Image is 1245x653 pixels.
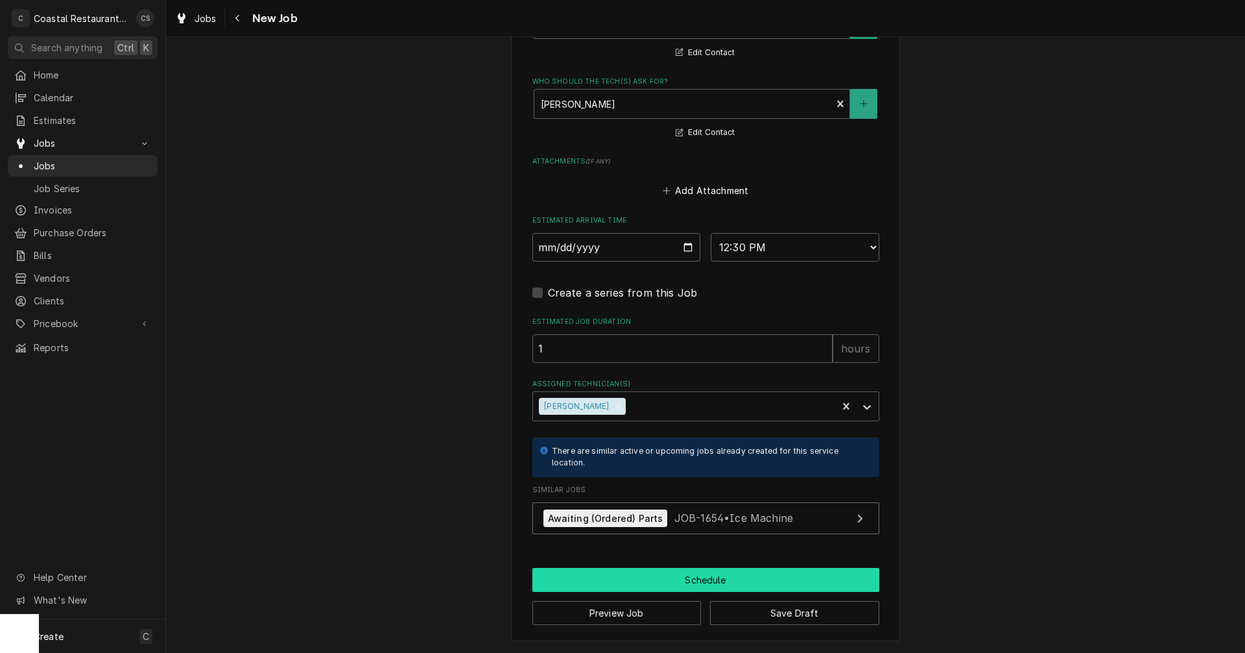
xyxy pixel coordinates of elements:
[586,158,610,165] span: ( if any )
[34,271,151,285] span: Vendors
[8,178,158,199] a: Job Series
[8,267,158,289] a: Vendors
[34,341,151,354] span: Reports
[860,99,868,108] svg: Create New Contact
[532,317,879,363] div: Estimated Job Duration
[34,593,150,607] span: What's New
[195,12,217,25] span: Jobs
[711,233,879,262] select: Time Select
[532,568,879,592] button: Schedule
[136,9,154,27] div: CS
[8,36,158,59] button: Search anythingCtrlK
[532,592,879,625] div: Button Group Row
[228,8,248,29] button: Navigate back
[532,77,879,87] label: Who should the tech(s) ask for?
[532,568,879,625] div: Button Group
[532,485,879,495] span: Similar Jobs
[532,216,879,226] label: Estimated Arrival Time
[8,132,158,154] a: Go to Jobs
[34,114,151,127] span: Estimates
[532,317,879,327] label: Estimated Job Duration
[674,125,737,141] button: Edit Contact
[143,630,149,643] span: C
[8,337,158,358] a: Reports
[8,589,158,611] a: Go to What's New
[532,77,879,141] div: Who should the tech(s) ask for?
[532,601,702,625] button: Preview Job
[548,285,698,301] label: Create a series from this Job
[532,568,879,592] div: Button Group Row
[532,502,879,534] a: View Job
[539,398,611,415] div: [PERSON_NAME]
[8,222,158,243] a: Purchase Orders
[34,226,151,240] span: Purchase Orders
[117,41,134,55] span: Ctrl
[833,334,879,363] div: hours
[532,379,879,421] div: Assigned Technician(s)
[532,156,879,167] label: Attachments
[8,290,158,312] a: Clients
[8,87,158,108] a: Calendar
[34,249,151,262] span: Bills
[34,12,129,25] div: Coastal Restaurant Repair
[143,41,149,55] span: K
[8,245,158,266] a: Bills
[34,203,151,217] span: Invoices
[34,91,151,105] span: Calendar
[34,571,150,584] span: Help Center
[8,199,158,221] a: Invoices
[8,567,158,588] a: Go to Help Center
[8,313,158,334] a: Go to Pricebook
[552,445,866,469] div: There are similar active or upcoming jobs already created for this service location.
[34,159,151,173] span: Jobs
[8,110,158,131] a: Estimates
[136,9,154,27] div: Chris Sockriter's Avatar
[34,317,132,330] span: Pricebook
[532,233,701,262] input: Date
[532,216,879,262] div: Estimated Arrival Time
[34,182,151,195] span: Job Series
[710,601,879,625] button: Save Draft
[532,379,879,389] label: Assigned Technician(s)
[660,181,751,199] button: Add Attachment
[248,10,298,27] span: New Job
[8,155,158,177] a: Jobs
[34,631,64,642] span: Create
[12,9,30,27] div: C
[8,64,158,86] a: Home
[543,510,668,527] div: Awaiting (Ordered) Parts
[611,398,626,415] div: Remove Phill Blush
[532,485,879,541] div: Similar Jobs
[674,45,737,61] button: Edit Contact
[674,511,793,524] span: JOB-1654 • Ice Machine
[170,8,222,29] a: Jobs
[532,156,879,199] div: Attachments
[850,89,877,119] button: Create New Contact
[34,68,151,82] span: Home
[34,136,132,150] span: Jobs
[31,41,102,55] span: Search anything
[34,294,151,308] span: Clients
